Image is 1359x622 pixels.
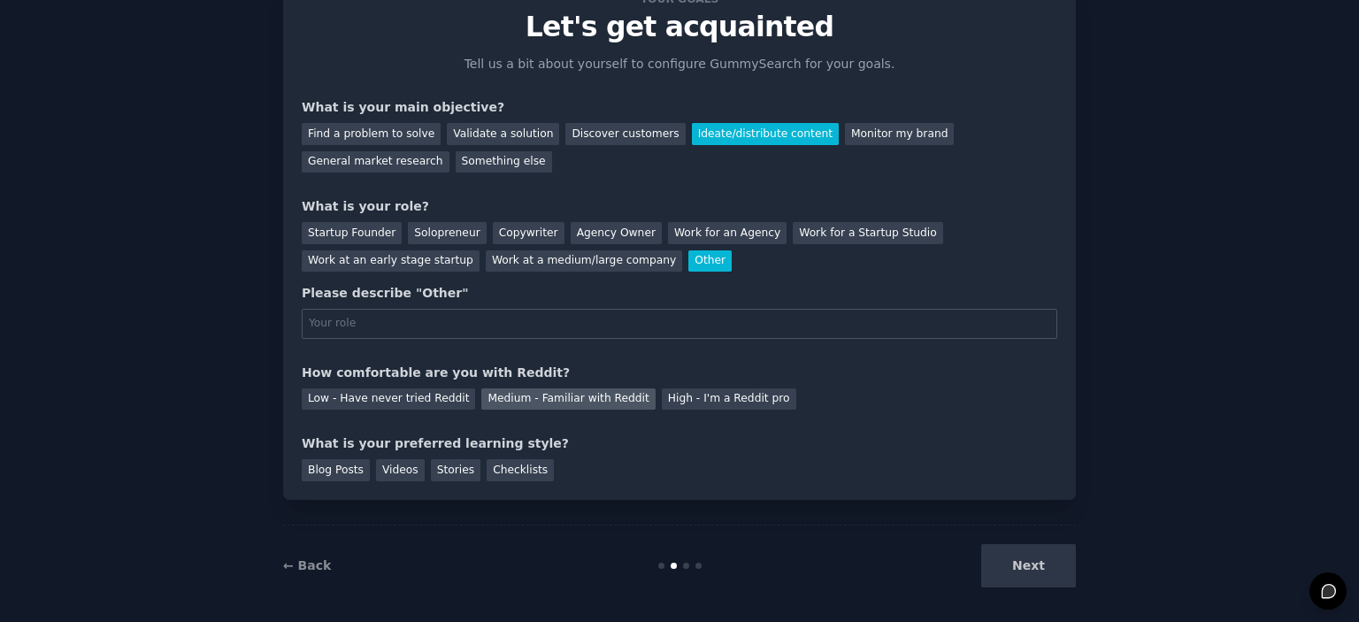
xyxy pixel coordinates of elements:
[408,222,486,244] div: Solopreneur
[481,388,655,411] div: Medium - Familiar with Reddit
[493,222,564,244] div: Copywriter
[845,123,954,145] div: Monitor my brand
[688,250,732,273] div: Other
[486,250,682,273] div: Work at a medium/large company
[302,12,1057,42] p: Let's get acquainted
[302,309,1057,339] input: Your role
[302,364,1057,382] div: How comfortable are you with Reddit?
[487,459,554,481] div: Checklists
[447,123,559,145] div: Validate a solution
[457,55,902,73] p: Tell us a bit about yourself to configure GummySearch for your goals.
[692,123,839,145] div: Ideate/distribute content
[302,388,475,411] div: Low - Have never tried Reddit
[302,197,1057,216] div: What is your role?
[376,459,425,481] div: Videos
[302,123,441,145] div: Find a problem to solve
[302,151,449,173] div: General market research
[431,459,480,481] div: Stories
[302,222,402,244] div: Startup Founder
[283,558,331,572] a: ← Back
[302,434,1057,453] div: What is your preferred learning style?
[456,151,552,173] div: Something else
[571,222,662,244] div: Agency Owner
[668,222,787,244] div: Work for an Agency
[302,284,1057,303] div: Please describe "Other"
[302,459,370,481] div: Blog Posts
[793,222,942,244] div: Work for a Startup Studio
[662,388,796,411] div: High - I'm a Reddit pro
[565,123,685,145] div: Discover customers
[302,98,1057,117] div: What is your main objective?
[302,250,480,273] div: Work at an early stage startup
